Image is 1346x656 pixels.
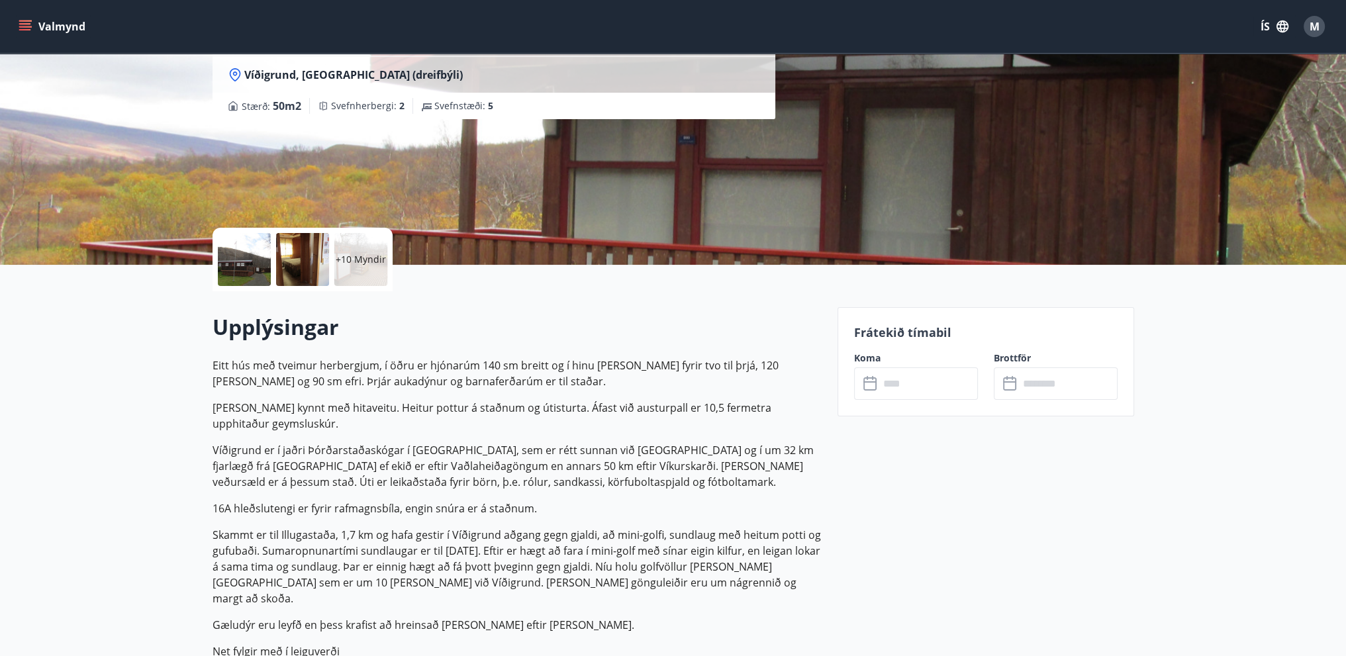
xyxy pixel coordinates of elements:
p: [PERSON_NAME] kynnt með hitaveitu. Heitur pottur á staðnum og útisturta. Áfast við austurpall er ... [213,400,822,432]
button: ÍS [1253,15,1296,38]
button: menu [16,15,91,38]
span: M [1310,19,1320,34]
p: 16A hleðslutengi er fyrir rafmagnsbíla, engin snúra er á staðnum. [213,500,822,516]
span: Svefnherbergi : [331,99,405,113]
p: +10 Myndir [336,253,386,266]
span: Víðigrund, [GEOGRAPHIC_DATA] (dreifbýli) [244,68,463,82]
p: Eitt hús með tveimur herbergjum, í öðru er hjónarúm 140 sm breitt og í hinu [PERSON_NAME] fyrir t... [213,357,822,389]
span: 2 [399,99,405,112]
span: 50 m2 [273,99,301,113]
span: Stærð : [242,98,301,114]
label: Brottför [994,351,1118,365]
p: Frátekið tímabil [854,324,1118,341]
p: Víðigrund er í jaðri Þórðarstaðaskógar í [GEOGRAPHIC_DATA], sem er rétt sunnan við [GEOGRAPHIC_DA... [213,442,822,490]
span: 5 [488,99,493,112]
p: Skammt er til Illugastaða, 1,7 km og hafa gestir í Víðigrund aðgang gegn gjaldi, að mini-golfi, s... [213,527,822,606]
h2: Upplýsingar [213,312,822,342]
button: M [1298,11,1330,42]
p: Gæludýr eru leyfð en þess krafist að hreinsað [PERSON_NAME] eftir [PERSON_NAME]. [213,617,822,633]
label: Koma [854,351,978,365]
span: Svefnstæði : [434,99,493,113]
